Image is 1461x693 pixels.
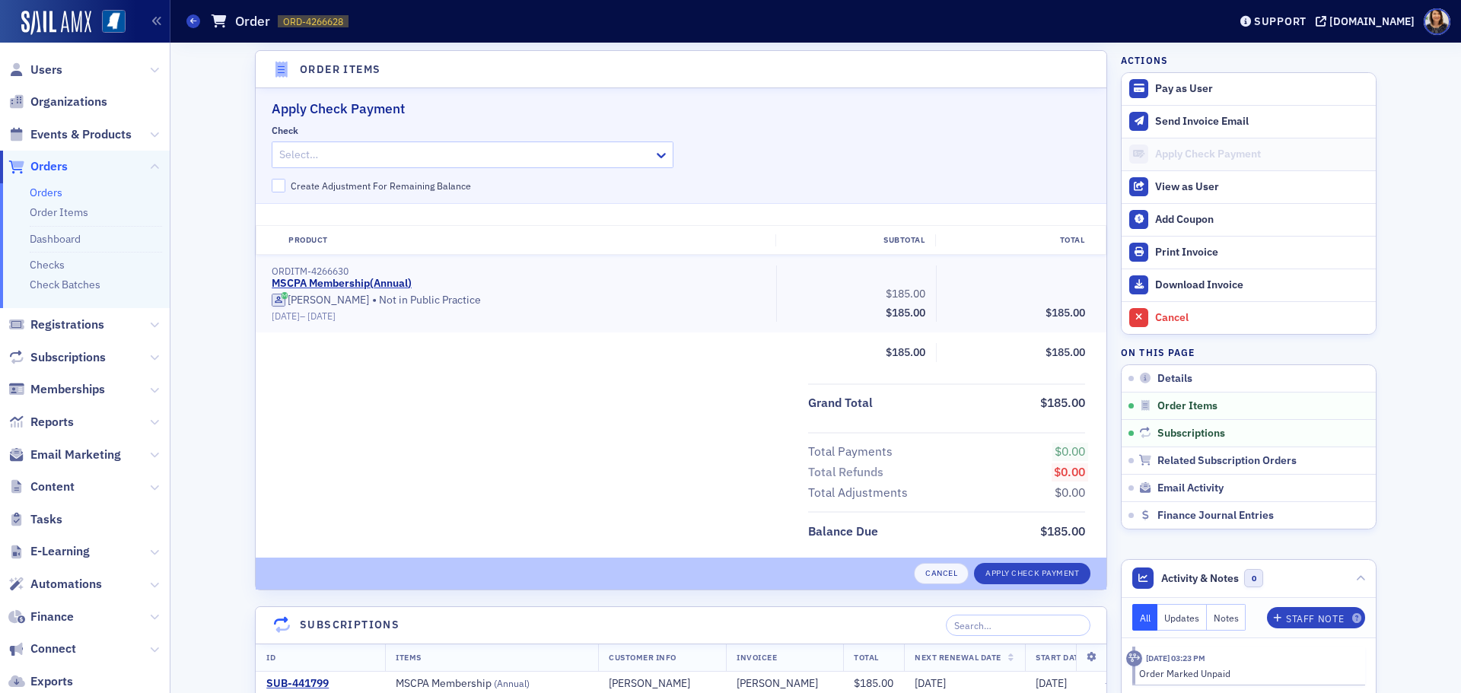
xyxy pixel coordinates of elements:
a: [PERSON_NAME] [609,677,690,691]
span: Profile [1424,8,1450,35]
a: Tasks [8,511,62,528]
a: Order Items [30,205,88,219]
span: $185.00 [886,287,925,300]
a: Download Invoice [1122,269,1376,301]
div: ORDITM-4266630 [272,265,766,277]
button: Cancel [1122,301,1376,334]
div: Create Adjustment For Remaining Balance [291,180,471,192]
div: – [272,310,766,322]
div: Download Invoice [1155,278,1368,292]
span: ORD-4266628 [283,15,343,28]
a: Dashboard [30,232,81,246]
span: Total [854,652,879,663]
h4: On this page [1121,345,1377,359]
h2: Apply Check Payment [272,99,1090,119]
span: Subscriptions [1157,427,1225,440]
span: Orders [30,158,68,175]
button: Pay as User [1122,73,1376,105]
a: Content [8,478,75,495]
a: Email Marketing [8,447,121,463]
a: Print Invoice [1122,236,1376,269]
div: Staff Note [1286,615,1344,623]
span: $185.00 [1040,395,1085,410]
a: Orders [8,158,68,175]
time: 9/17/2025 03:23 PM [1146,653,1205,663]
span: $185.00 [886,345,925,359]
div: Apply Check Payment [1155,148,1368,161]
span: Finance Journal Entries [1157,509,1274,523]
button: All [1132,604,1158,631]
a: SUB-441799 [266,677,374,691]
a: Reports [8,414,74,431]
a: MSCPA Membership(Annual) [272,277,412,291]
span: Order Items [1157,399,1217,413]
span: Organizations [30,94,107,110]
span: $185.00 [1040,523,1085,539]
div: Subtotal [775,234,935,246]
span: MSCPA Membership [396,677,587,691]
span: Total Adjustments [808,484,913,502]
a: Exports [8,673,73,690]
span: Start Date [1036,652,1084,663]
a: Orders [30,186,62,199]
a: Connect [8,641,76,657]
a: Finance [8,609,74,625]
div: View as User [1155,180,1368,194]
a: E-Learning [8,543,90,560]
div: [DOMAIN_NAME] [1329,14,1415,28]
span: Reports [30,414,74,431]
img: SailAMX [21,11,91,35]
div: Not in Public Practice [272,293,766,323]
div: Total [935,234,1095,246]
button: Updates [1157,604,1207,631]
a: Events & Products [8,126,132,143]
div: Cancel [1155,311,1368,325]
span: $0.00 [1055,485,1085,500]
div: Balance Due [808,523,878,541]
span: — [1105,676,1113,690]
span: [DATE] [272,310,300,322]
span: Registrations [30,316,104,333]
h1: Order [235,12,270,30]
button: Cancel [914,563,969,584]
span: Email Marketing [30,447,121,463]
span: Finance [30,609,74,625]
span: [DATE] [307,310,336,322]
div: [PERSON_NAME] [288,294,369,307]
span: [DATE] [1036,676,1067,690]
span: Users [30,62,62,78]
button: Apply Check Payment [974,563,1090,584]
span: $0.00 [1055,443,1085,459]
span: 0 [1244,569,1263,588]
span: $185.00 [854,676,893,690]
span: E-Learning [30,543,90,560]
span: Content [30,478,75,495]
span: Invoicee [737,652,777,663]
a: Check Batches [30,278,100,291]
div: Add Coupon [1155,213,1368,227]
a: Organizations [8,94,107,110]
span: Automations [30,576,102,593]
div: Pay as User [1155,82,1368,96]
button: Send Invoice Email [1122,105,1376,138]
a: Checks [30,258,65,272]
a: Subscriptions [8,349,106,366]
div: Check [272,125,298,136]
span: Events & Products [30,126,132,143]
h4: Subscriptions [300,617,399,633]
a: [PERSON_NAME] [737,677,818,691]
a: Memberships [8,381,105,398]
div: Send Invoice Email [1155,115,1368,129]
span: Tasks [30,511,62,528]
h4: Actions [1121,53,1168,67]
div: Product [278,234,775,246]
button: Staff Note [1267,607,1365,628]
a: MSCPA Membership (Annual) [396,677,587,691]
div: Order Marked Unpaid [1139,666,1354,680]
span: ( Annual ) [494,677,530,689]
div: Support [1254,14,1307,28]
span: Connect [30,641,76,657]
span: $185.00 [886,306,925,319]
